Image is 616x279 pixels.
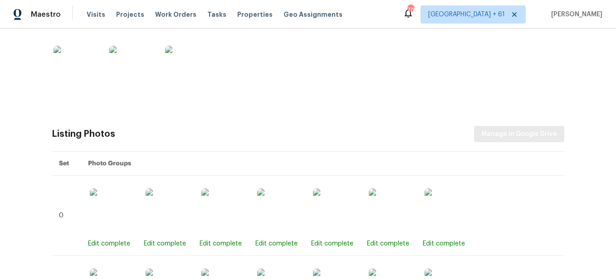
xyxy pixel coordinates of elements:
[407,5,414,14] div: 778
[423,239,465,248] div: Edit complete
[474,126,564,143] button: Manage in Google Drive
[255,239,298,248] div: Edit complete
[52,152,81,176] th: Set
[367,239,409,248] div: Edit complete
[81,152,564,176] th: Photo Groups
[144,239,186,248] div: Edit complete
[155,10,196,19] span: Work Orders
[200,239,242,248] div: Edit complete
[428,10,505,19] span: [GEOGRAPHIC_DATA] + 61
[31,10,61,19] span: Maestro
[88,239,130,248] div: Edit complete
[87,10,105,19] span: Visits
[284,10,342,19] span: Geo Assignments
[311,239,353,248] div: Edit complete
[116,10,144,19] span: Projects
[237,10,273,19] span: Properties
[548,10,602,19] span: [PERSON_NAME]
[52,130,115,139] div: Listing Photos
[481,129,557,140] span: Manage in Google Drive
[52,176,81,256] td: 0
[207,11,226,18] span: Tasks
